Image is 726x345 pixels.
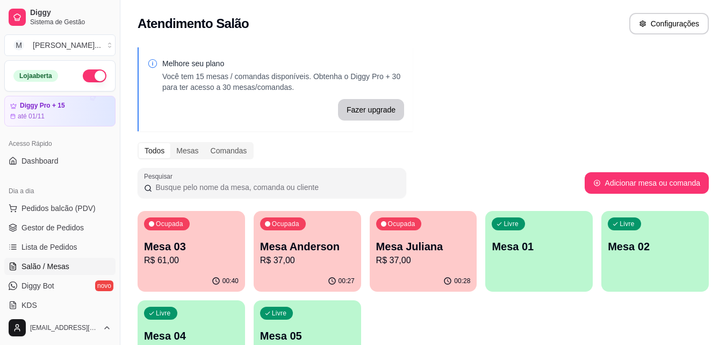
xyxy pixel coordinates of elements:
span: Salão / Mesas [21,261,69,272]
span: Diggy Bot [21,280,54,291]
span: Gestor de Pedidos [21,222,84,233]
p: R$ 61,00 [144,254,239,267]
a: Diggy Pro + 15até 01/11 [4,96,116,126]
div: Acesso Rápido [4,135,116,152]
span: Diggy [30,8,111,18]
button: Select a team [4,34,116,56]
a: KDS [4,297,116,314]
a: Dashboard [4,152,116,170]
button: OcupadaMesa 03R$ 61,0000:40 [138,211,245,292]
p: Melhore seu plano [162,58,404,69]
button: LivreMesa 01 [485,211,593,292]
h2: Atendimento Salão [138,15,249,32]
p: R$ 37,00 [260,254,355,267]
p: Livre [620,220,635,228]
span: Sistema de Gestão [30,18,111,26]
a: Lista de Pedidos [4,238,116,256]
p: Mesa Juliana [376,239,471,254]
a: DiggySistema de Gestão [4,4,116,30]
div: Dia a dia [4,182,116,200]
p: 00:40 [222,277,239,285]
button: [EMAIL_ADDRESS][DOMAIN_NAME] [4,315,116,341]
article: até 01/11 [18,112,45,121]
p: Mesa 04 [144,328,239,343]
p: Livre [272,309,287,318]
label: Pesquisar [144,172,176,181]
p: Ocupada [272,220,299,228]
p: R$ 37,00 [376,254,471,267]
p: Livre [156,309,171,318]
span: Pedidos balcão (PDV) [21,203,96,214]
button: OcupadaMesa JulianaR$ 37,0000:28 [370,211,477,292]
span: M [13,40,24,51]
p: Mesa 02 [608,239,702,254]
button: Configurações [629,13,709,34]
span: [EMAIL_ADDRESS][DOMAIN_NAME] [30,323,98,332]
input: Pesquisar [152,182,400,193]
button: Pedidos balcão (PDV) [4,200,116,217]
article: Diggy Pro + 15 [20,102,65,110]
button: Adicionar mesa ou comanda [585,172,709,194]
div: Comandas [205,143,253,158]
p: Ocupada [388,220,415,228]
a: Gestor de Pedidos [4,219,116,236]
p: Ocupada [156,220,183,228]
a: Salão / Mesas [4,258,116,275]
span: Lista de Pedidos [21,242,77,252]
p: Mesa 05 [260,328,355,343]
a: Diggy Botnovo [4,277,116,294]
button: Alterar Status [83,69,106,82]
p: Livre [504,220,519,228]
p: 00:27 [339,277,355,285]
p: Mesa Anderson [260,239,355,254]
div: Mesas [170,143,204,158]
p: 00:28 [454,277,470,285]
div: Loja aberta [13,70,58,82]
button: OcupadaMesa AndersonR$ 37,0000:27 [254,211,361,292]
p: Você tem 15 mesas / comandas disponíveis. Obtenha o Diggy Pro + 30 para ter acesso a 30 mesas/com... [162,71,404,93]
p: Mesa 01 [492,239,586,254]
button: LivreMesa 02 [601,211,709,292]
div: Todos [139,143,170,158]
span: KDS [21,300,37,311]
p: Mesa 03 [144,239,239,254]
button: Fazer upgrade [338,99,404,121]
span: Dashboard [21,156,59,166]
div: [PERSON_NAME] ... [33,40,101,51]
